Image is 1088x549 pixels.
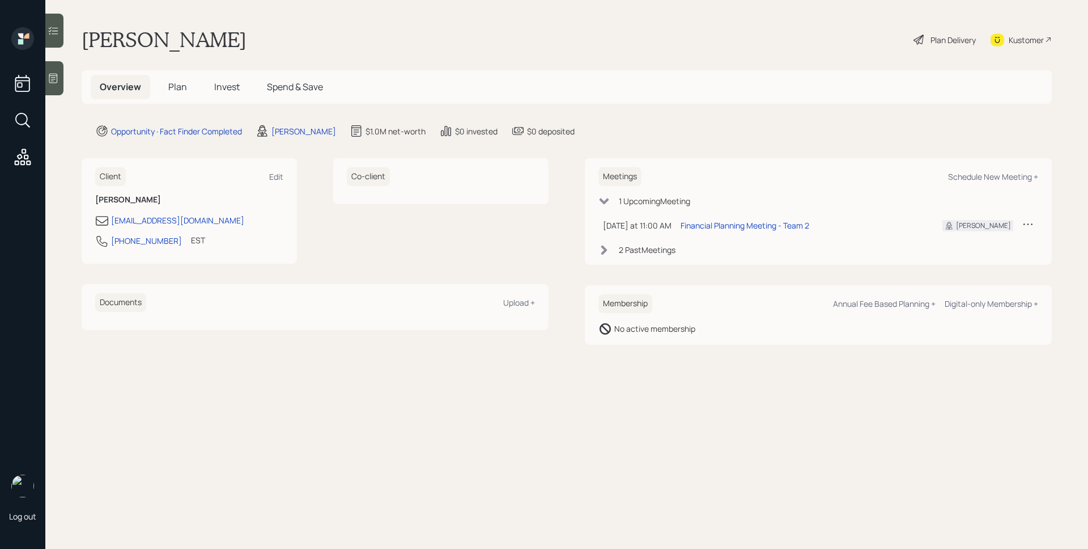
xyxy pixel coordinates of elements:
span: Spend & Save [267,81,323,93]
h6: Co-client [347,167,390,186]
h6: [PERSON_NAME] [95,195,283,205]
div: Log out [9,511,36,522]
div: Plan Delivery [930,34,976,46]
h6: Documents [95,293,146,312]
div: Opportunity · Fact Finder Completed [111,125,242,137]
div: [DATE] at 11:00 AM [603,219,671,231]
div: No active membership [614,323,695,335]
div: Kustomer [1009,34,1044,46]
div: 2 Past Meeting s [619,244,675,256]
div: [PHONE_NUMBER] [111,235,182,247]
h6: Membership [598,294,652,313]
div: Financial Planning Meeting - Team 2 [681,219,809,231]
div: [EMAIL_ADDRESS][DOMAIN_NAME] [111,214,244,226]
h6: Meetings [598,167,641,186]
img: james-distasi-headshot.png [11,475,34,497]
span: Overview [100,81,141,93]
div: Digital-only Membership + [945,298,1038,309]
h1: [PERSON_NAME] [82,27,246,52]
span: Plan [168,81,187,93]
div: 1 Upcoming Meeting [619,195,690,207]
div: Schedule New Meeting + [948,171,1038,182]
div: $0 invested [455,125,498,137]
span: Invest [214,81,240,93]
div: Annual Fee Based Planning + [833,298,936,309]
div: [PERSON_NAME] [956,221,1011,231]
div: EST [191,234,205,246]
div: $0 deposited [527,125,575,137]
div: Upload + [503,297,535,308]
div: [PERSON_NAME] [271,125,336,137]
h6: Client [95,167,126,186]
div: $1.0M net-worth [365,125,426,137]
div: Edit [269,171,283,182]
